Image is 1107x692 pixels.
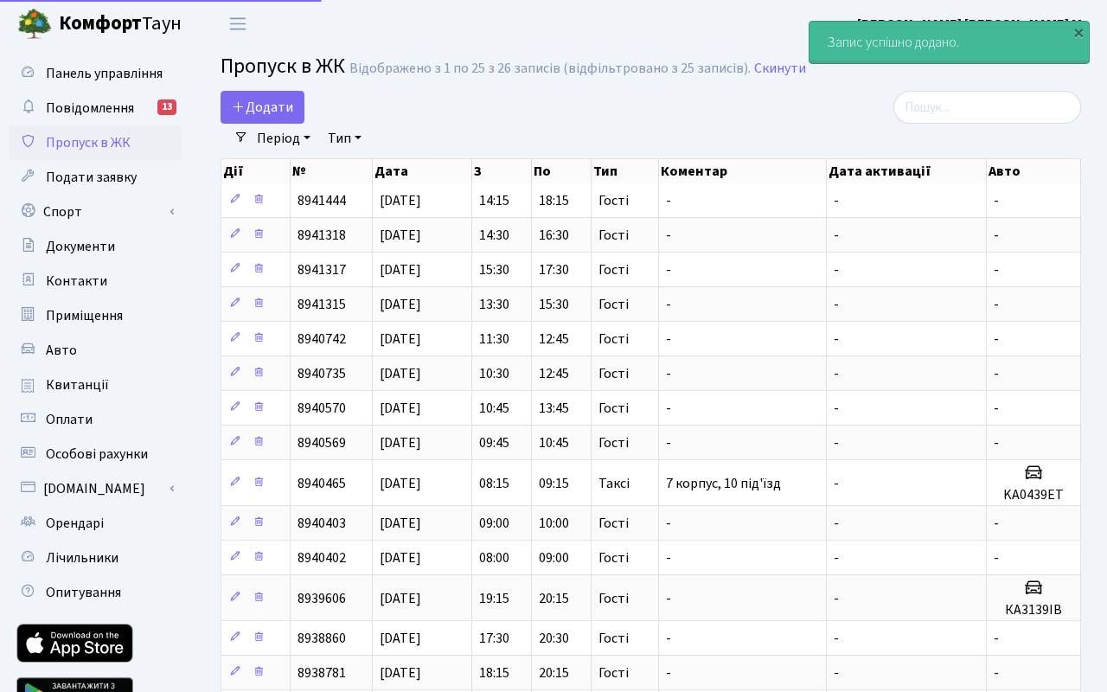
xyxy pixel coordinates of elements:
span: - [666,260,671,279]
span: Повідомлення [46,99,134,118]
th: Дата активації [827,159,987,183]
span: - [834,589,839,608]
span: - [834,226,839,245]
span: 13:45 [539,399,569,418]
a: Лічильники [9,541,182,575]
span: Квитанції [46,375,109,394]
button: Переключити навігацію [216,10,259,38]
span: - [994,191,999,210]
span: 09:00 [479,514,509,533]
span: - [994,226,999,245]
span: [DATE] [380,399,421,418]
span: [DATE] [380,364,421,383]
th: По [532,159,592,183]
span: [DATE] [380,295,421,314]
span: - [834,433,839,452]
span: [DATE] [380,260,421,279]
a: Приміщення [9,298,182,333]
span: 8940403 [298,514,346,533]
span: - [994,364,999,383]
span: 12:45 [539,330,569,349]
a: Контакти [9,264,182,298]
span: - [834,399,839,418]
span: [DATE] [380,589,421,608]
span: - [834,663,839,682]
span: 8940570 [298,399,346,418]
span: - [994,548,999,567]
div: Запис успішно додано. [809,22,1089,63]
span: 13:30 [479,295,509,314]
span: - [834,191,839,210]
span: 16:30 [539,226,569,245]
span: Таун [59,10,182,39]
span: 8940735 [298,364,346,383]
span: 8939606 [298,589,346,608]
span: [DATE] [380,474,421,493]
a: Опитування [9,575,182,610]
a: Спорт [9,195,182,229]
span: 20:15 [539,663,569,682]
span: - [834,330,839,349]
a: Квитанції [9,368,182,402]
span: 14:30 [479,226,509,245]
span: 09:00 [539,548,569,567]
div: 13 [157,99,176,115]
span: 8940569 [298,433,346,452]
span: 8940465 [298,474,346,493]
span: 18:15 [539,191,569,210]
span: - [666,364,671,383]
span: Пропуск в ЖК [46,133,131,152]
span: Гості [598,436,629,450]
span: - [994,330,999,349]
span: - [666,629,671,648]
span: 20:15 [539,589,569,608]
a: Пропуск в ЖК [9,125,182,160]
span: 15:30 [479,260,509,279]
th: Тип [592,159,659,183]
th: Авто [987,159,1081,183]
a: Повідомлення13 [9,91,182,125]
span: - [666,295,671,314]
span: 10:30 [479,364,509,383]
span: - [666,226,671,245]
th: Дії [221,159,291,183]
div: × [1070,23,1087,41]
span: 14:15 [479,191,509,210]
span: [DATE] [380,548,421,567]
a: Скинути [754,61,806,77]
span: 8941444 [298,191,346,210]
a: Тип [321,124,368,153]
span: [DATE] [380,663,421,682]
span: Документи [46,237,115,256]
span: [DATE] [380,330,421,349]
span: Гості [598,263,629,277]
span: 10:45 [479,399,509,418]
span: - [834,514,839,533]
span: - [666,514,671,533]
span: 12:45 [539,364,569,383]
a: Подати заявку [9,160,182,195]
span: [DATE] [380,226,421,245]
h5: КА3139ІВ [994,602,1073,618]
span: Контакти [46,272,107,291]
span: 8938781 [298,663,346,682]
span: Гості [598,228,629,242]
span: 17:30 [479,629,509,648]
span: 8938860 [298,629,346,648]
a: Оплати [9,402,182,437]
a: Додати [221,91,304,124]
a: [DOMAIN_NAME] [9,471,182,506]
span: Подати заявку [46,168,137,187]
span: 20:30 [539,629,569,648]
span: - [666,433,671,452]
span: 8940402 [298,548,346,567]
span: Панель управління [46,64,163,83]
span: Гості [598,631,629,645]
span: 19:15 [479,589,509,608]
span: 18:15 [479,663,509,682]
span: 09:15 [539,474,569,493]
span: Авто [46,341,77,360]
span: Гості [598,592,629,605]
a: Документи [9,229,182,264]
span: 8941317 [298,260,346,279]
